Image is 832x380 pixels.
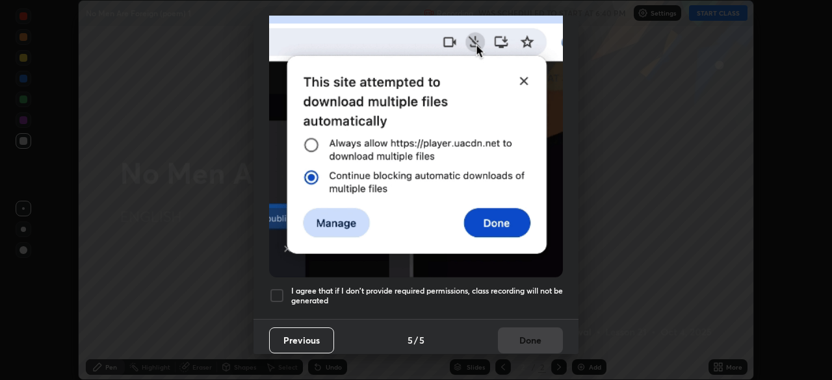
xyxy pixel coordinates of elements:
[414,333,418,347] h4: /
[291,286,563,306] h5: I agree that if I don't provide required permissions, class recording will not be generated
[408,333,413,347] h4: 5
[269,327,334,353] button: Previous
[419,333,424,347] h4: 5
